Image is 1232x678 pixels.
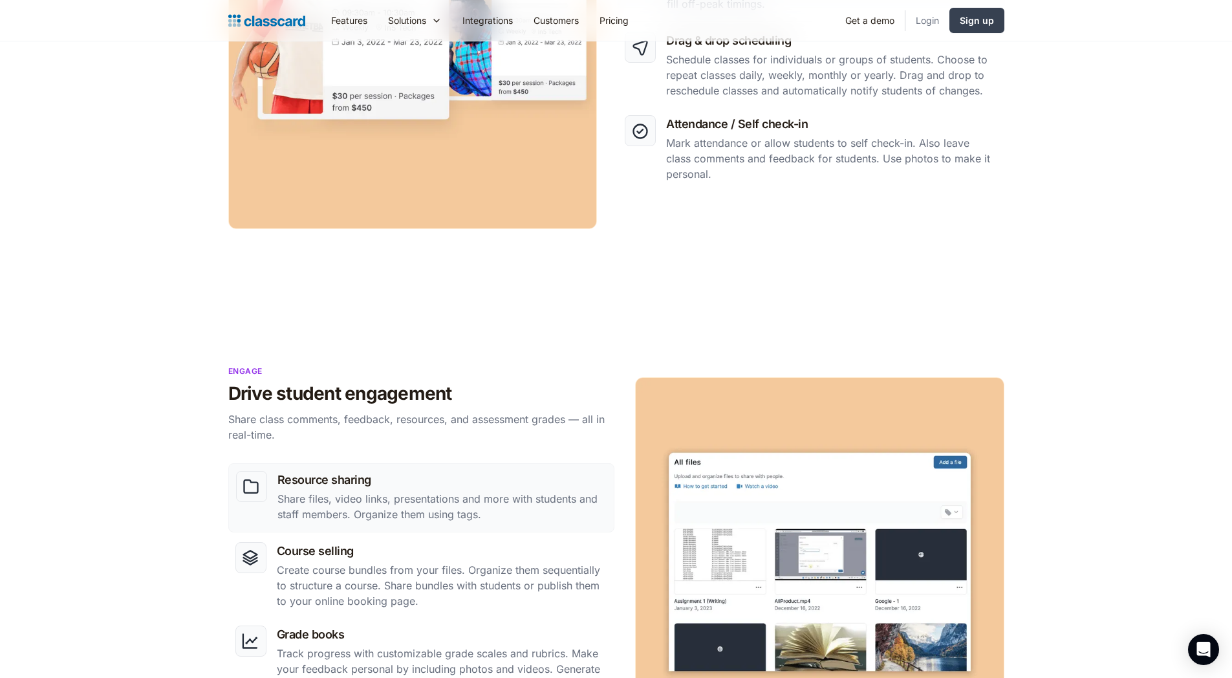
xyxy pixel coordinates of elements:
p: Engage [228,365,610,377]
h3: Resource sharing [277,471,607,488]
p: Share files, video links, presentations and more with students and staff members. Organize them u... [277,491,607,522]
a: Customers [523,6,589,35]
h3: Attendance / Self check-in [666,115,997,133]
div: Solutions [388,14,426,27]
div: Solutions [378,6,452,35]
a: Integrations [452,6,523,35]
p: Mark attendance or allow students to self check-in. Also leave class comments and feedback for st... [666,135,997,182]
a: Get a demo [835,6,905,35]
a: Pricing [589,6,639,35]
a: Features [321,6,378,35]
a: Login [905,6,949,35]
p: Create course bundles from your files. Organize them sequentially to structure a course. Share bu... [277,562,607,609]
h3: Grade books [277,626,607,643]
a: Sign up [949,8,1004,33]
h3: Course selling [277,542,607,560]
div: Open Intercom Messenger [1188,634,1219,665]
a: Logo [228,12,305,30]
h2: Drive student engagement [228,382,610,405]
div: Sign up [960,14,994,27]
p: Schedule classes for individuals or groups of students. Choose to repeat classes daily, weekly, m... [666,52,997,98]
